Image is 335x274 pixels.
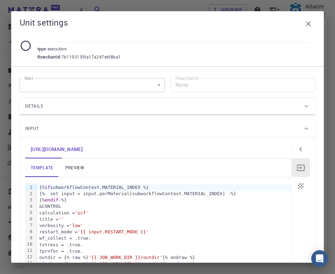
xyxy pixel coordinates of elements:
[175,75,198,81] label: FlowchartId
[45,197,58,203] span: endif
[59,159,90,177] a: preview
[37,229,291,235] div: restart_mode =
[88,261,162,266] span: '{{ JOB_WORK_DIR }}/outdir'
[37,216,291,222] div: title =
[25,140,88,158] a: Double-click to edit
[37,46,48,52] span: type
[311,250,328,267] div: Open Intercom Messenger
[75,210,88,215] span: 'scf'
[37,203,291,210] div: &CONTROL
[37,54,61,61] span: flowchartId :
[25,228,34,235] div: 8
[37,210,291,216] div: calculation =
[25,254,34,260] div: 12
[58,217,64,222] span: ''
[88,255,162,260] span: '{{ JOB_WORK_DIR }}/outdir'
[25,203,34,210] div: 4
[25,123,39,134] span: Input
[25,241,34,247] div: 10
[24,75,33,81] label: Next
[37,184,291,191] div: {% subworkflowContext.MATERIAL_INDEX %}
[25,101,43,112] span: Details
[37,242,291,248] div: tstress = .true.
[20,98,315,115] div: Details
[25,184,34,191] div: 1
[37,261,291,267] div: wfcdir = {% raw %} {% endraw %}
[48,46,70,52] span: execution
[37,254,291,261] div: outdir = {% raw %} {% endraw %}
[25,222,34,228] div: 7
[37,191,291,197] div: {%- set input = input.perMaterial[subworkflowContext.MATERIAL_INDEX] -%}
[78,229,149,234] span: '{{ input.RESTART_MODE }}'
[37,222,291,229] div: verbosity =
[25,210,34,216] div: 5
[37,235,291,241] div: wf_collect = .true.
[25,247,34,254] div: 11
[61,54,121,61] span: 7b1193135fa17a247ebf8ba1
[37,197,291,203] div: {% -%}
[15,5,40,11] span: Support
[25,197,34,203] div: 3
[25,260,34,266] div: 13
[25,191,34,197] div: 2
[45,185,50,190] span: if
[20,120,315,137] div: Input
[25,216,34,222] div: 6
[37,248,291,254] div: tprnfor = .true.
[70,223,83,228] span: 'low'
[25,235,34,241] div: 9
[20,17,68,28] h5: Unit settings
[25,159,59,177] a: template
